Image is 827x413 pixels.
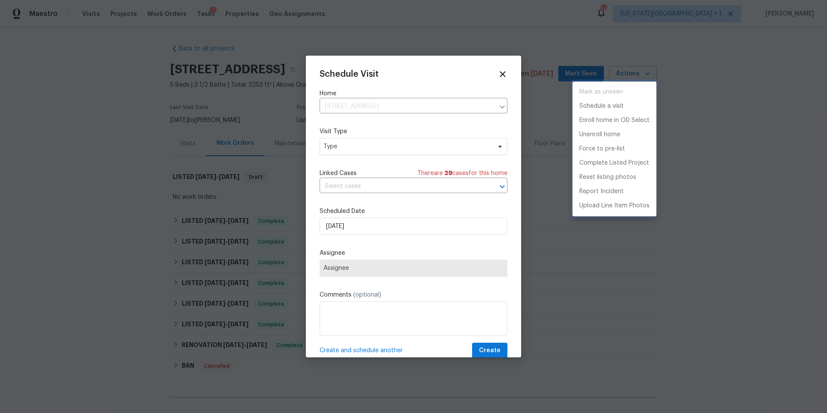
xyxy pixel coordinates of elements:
p: Report Incident [579,187,624,196]
p: Reset listing photos [579,173,636,182]
p: Complete Listed Project [579,159,649,168]
p: Unenroll home [579,130,620,139]
p: Enroll home in OD Select [579,116,650,125]
p: Force to pre-list [579,144,625,153]
p: Schedule a visit [579,102,624,111]
p: Upload Line Item Photos [579,201,650,210]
